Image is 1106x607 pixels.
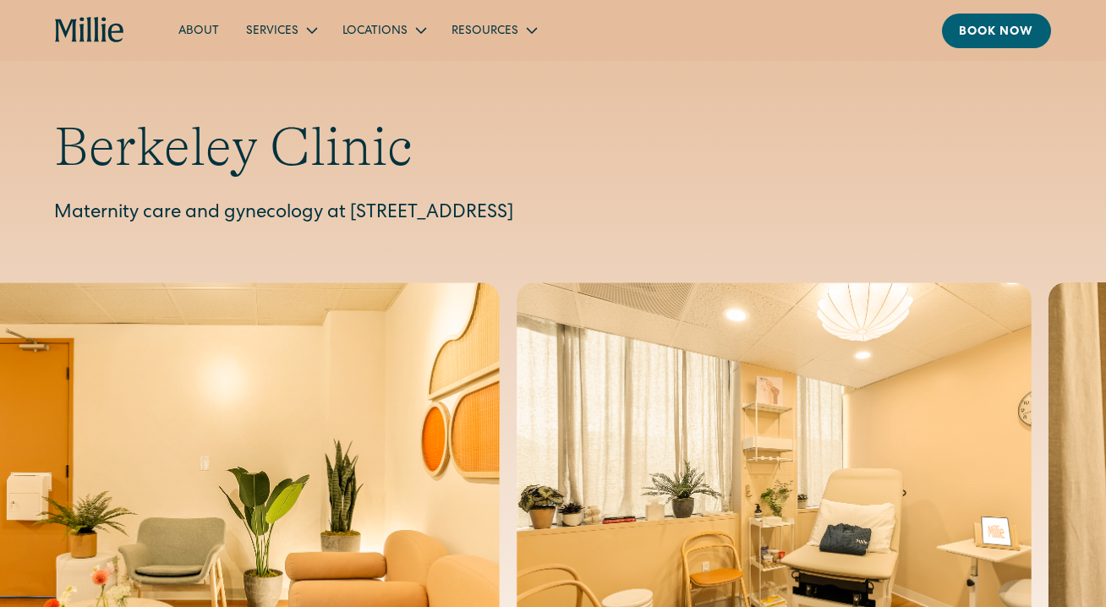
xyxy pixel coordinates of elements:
div: Locations [342,23,408,41]
div: Services [246,23,298,41]
div: Resources [452,23,518,41]
div: Resources [438,16,549,44]
a: About [165,16,233,44]
div: Services [233,16,329,44]
a: Book now [942,14,1051,48]
div: Locations [329,16,438,44]
h1: Berkeley Clinic [54,115,1052,180]
div: Book now [959,24,1034,41]
a: home [55,17,124,44]
p: Maternity care and gynecology at [STREET_ADDRESS] [54,200,1052,228]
